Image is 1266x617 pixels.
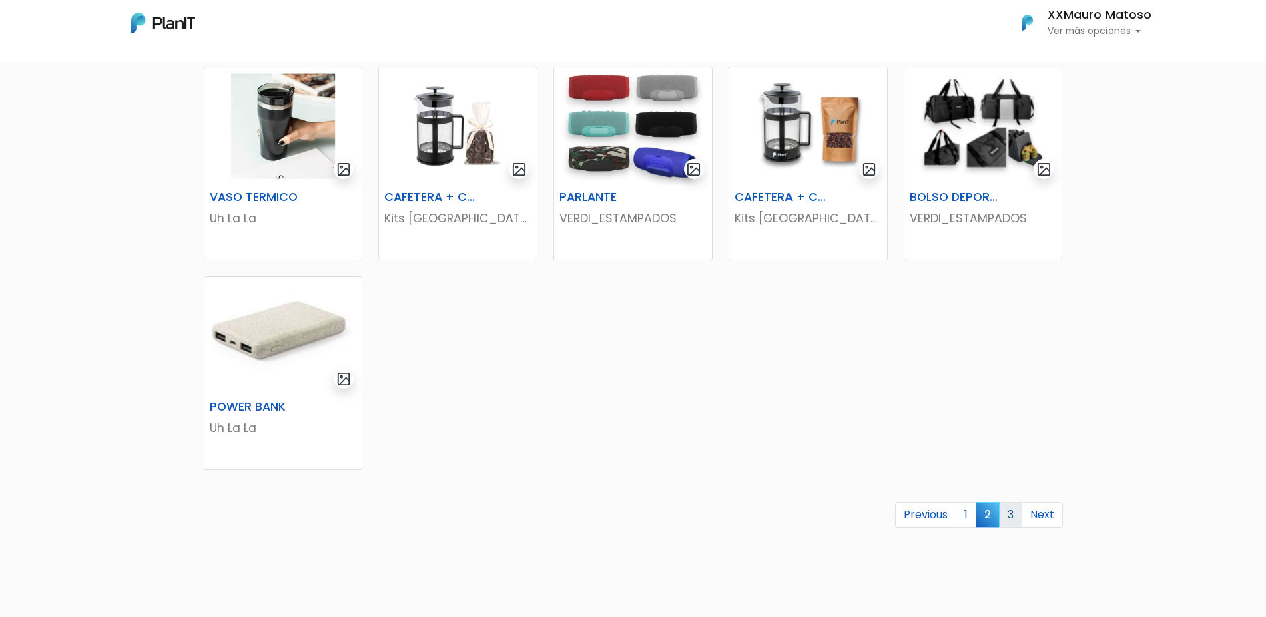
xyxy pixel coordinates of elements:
[735,210,882,227] p: Kits [GEOGRAPHIC_DATA]
[902,190,1010,204] h6: BOLSO DEPORTIVO
[999,502,1022,528] a: 3
[204,276,362,470] a: gallery-light POWER BANK Uh La La
[862,162,877,177] img: gallery-light
[895,502,956,528] a: Previous
[956,502,976,528] a: 1
[378,67,537,260] a: gallery-light CAFETERA + CHOCOLATE Kits [GEOGRAPHIC_DATA]
[686,162,701,177] img: gallery-light
[904,67,1062,185] img: thumb_Captura_de_pantalla_2025-05-29_132914.png
[1048,27,1151,36] p: Ver más opciones
[202,190,310,204] h6: VASO TERMICO
[69,13,192,39] div: ¿Necesitás ayuda?
[210,210,356,227] p: Uh La La
[204,277,362,395] img: thumb_WhatsApp_Image_2025-06-21_at_11.38.19.jpeg
[379,67,537,185] img: thumb_C14F583B-8ACB-4322-A191-B199E8EE9A61.jpeg
[1022,502,1063,528] a: Next
[554,67,711,185] img: thumb_2000___2000-Photoroom_-_2024-09-26T150532.072.jpg
[551,190,660,204] h6: PARLANTE
[376,190,485,204] h6: CAFETERA + CHOCOLATE
[727,190,836,204] h6: CAFETERA + CAFÉ
[910,210,1056,227] p: VERDI_ESTAMPADOS
[904,67,1062,260] a: gallery-light BOLSO DEPORTIVO VERDI_ESTAMPADOS
[976,502,1000,527] span: 2
[729,67,887,185] img: thumb_DA94E2CF-B819-43A9-ABEE-A867DEA1475D.jpeg
[131,13,195,33] img: PlanIt Logo
[202,400,310,414] h6: POWER BANK
[336,371,352,387] img: gallery-light
[511,162,527,177] img: gallery-light
[1005,5,1151,40] button: PlanIt Logo XXMauro Matoso Ver más opciones
[336,162,352,177] img: gallery-light
[553,67,712,260] a: gallery-light PARLANTE VERDI_ESTAMPADOS
[1036,162,1052,177] img: gallery-light
[1048,9,1151,21] h6: XXMauro Matoso
[210,419,356,437] p: Uh La La
[559,210,706,227] p: VERDI_ESTAMPADOS
[204,67,362,185] img: thumb_WhatsApp_Image_2023-04-20_at_11.36.09.jpg
[729,67,888,260] a: gallery-light CAFETERA + CAFÉ Kits [GEOGRAPHIC_DATA]
[204,67,362,260] a: gallery-light VASO TERMICO Uh La La
[384,210,531,227] p: Kits [GEOGRAPHIC_DATA]
[1013,8,1042,37] img: PlanIt Logo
